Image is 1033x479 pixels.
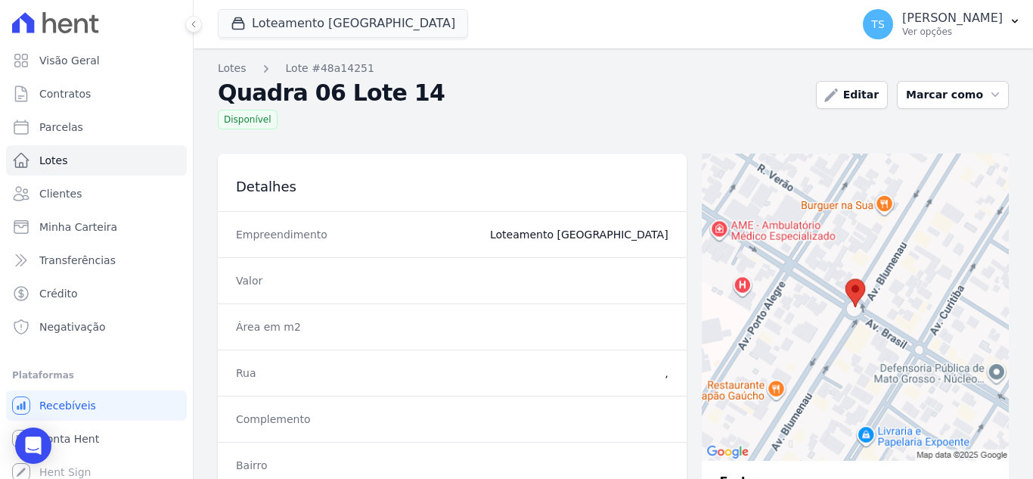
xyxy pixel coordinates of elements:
a: Crédito [6,278,187,309]
button: Loteamento [GEOGRAPHIC_DATA] [218,9,468,38]
a: Negativação [6,312,187,342]
a: Visão Geral [6,45,187,76]
a: Clientes [6,179,187,209]
button: TS [PERSON_NAME] Ver opções [851,3,1033,45]
dt: Bairro [236,458,372,473]
span: Minha Carteira [39,219,117,235]
span: Lotes [39,153,68,168]
dt: Área em m2 [236,319,372,334]
nav: Breadcrumb [218,61,804,76]
a: Lotes [218,61,247,76]
span: Parcelas [39,120,83,135]
dd: Loteamento [GEOGRAPHIC_DATA] [384,227,669,242]
h2: Quadra 06 Lote 14 [218,82,804,104]
div: Plataformas [12,366,181,384]
img: staticmap [702,154,1009,461]
h3: Detalhes [236,178,380,196]
p: [PERSON_NAME] [902,11,1003,26]
span: Conta Hent [39,431,99,446]
div: Open Intercom Messenger [15,428,51,464]
span: Negativação [39,319,106,334]
a: Lotes [6,145,187,176]
a: Minha Carteira [6,212,187,242]
dd: , [384,365,669,381]
dt: Empreendimento [236,227,372,242]
a: Editar [816,81,888,109]
span: Crédito [39,286,78,301]
dt: Complemento [236,412,372,427]
dt: Valor [236,273,372,288]
a: Contratos [6,79,187,109]
a: Conta Hent [6,424,187,454]
a: Transferências [6,245,187,275]
span: Transferências [39,253,116,268]
span: Disponível [218,110,278,129]
span: Recebíveis [39,398,96,413]
span: TS [871,19,884,30]
a: Lote #48a14251 [286,61,374,76]
span: Visão Geral [39,53,100,68]
p: Ver opções [902,26,1003,38]
span: Clientes [39,186,82,201]
button: Marcar como [897,81,1009,109]
a: Recebíveis [6,390,187,421]
a: Parcelas [6,112,187,142]
dt: Rua [236,365,372,381]
span: Contratos [39,86,91,101]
